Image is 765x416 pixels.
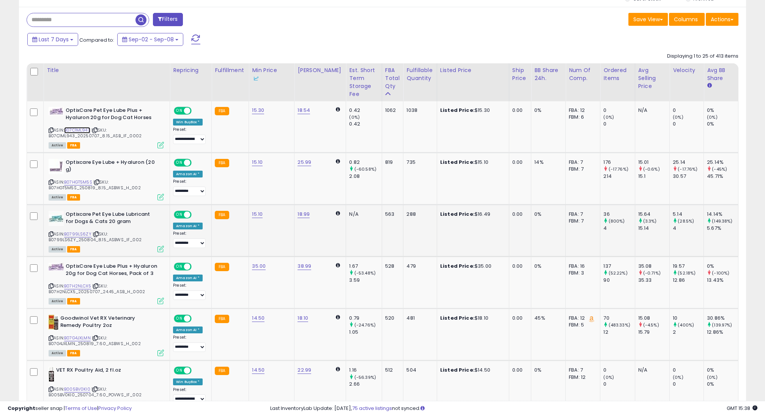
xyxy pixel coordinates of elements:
div: 176 [603,159,634,166]
div: 90 [603,277,634,284]
div: 214 [603,173,634,180]
div: Preset: [173,127,206,144]
div: FBA: 7 [569,367,594,374]
div: Preset: [173,335,206,352]
span: All listings currently available for purchase on Amazon [49,194,66,201]
a: B005BV0KI0 [64,386,90,392]
small: (-56.39%) [354,374,376,380]
small: (-4.5%) [643,322,659,328]
button: Columns [669,13,705,26]
span: OFF [190,212,203,218]
div: 0.79 [349,315,381,322]
a: 15.30 [252,107,264,114]
div: FBA: 16 [569,263,594,270]
div: 0 [603,381,634,388]
div: 14.14% [707,211,738,218]
div: $16.49 [440,211,503,218]
span: 2025-09-16 15:38 GMT [727,405,757,412]
small: (0%) [707,114,718,120]
div: 30.86% [707,315,738,322]
span: OFF [190,316,203,322]
div: BB Share 24h. [534,66,562,82]
b: Listed Price: [440,107,475,114]
div: ASIN: [49,263,164,303]
div: 0 [673,107,704,114]
div: 10 [673,315,704,322]
div: 12.86 [673,277,704,284]
div: 4 [603,225,634,232]
span: FBA [67,194,80,201]
a: 75 active listings [352,405,392,412]
div: 0 [673,121,704,127]
div: 479 [406,263,431,270]
div: 5.14 [673,211,704,218]
div: 0 [603,107,634,114]
div: 0% [534,107,560,114]
a: 15.10 [252,159,263,166]
a: 14.50 [252,314,264,322]
a: 18.54 [297,107,310,114]
div: FBA: 12 [569,107,594,114]
a: 18.99 [297,210,310,218]
div: 15.08 [638,315,670,322]
a: 15.10 [252,210,263,218]
div: N/A [638,367,664,374]
div: 0 [673,381,704,388]
small: FBA [215,107,229,115]
small: (149.38%) [712,218,732,224]
b: Listed Price: [440,314,475,322]
div: Min Price [252,66,291,82]
div: Win BuyBox * [173,378,203,385]
div: 0.00 [512,367,525,374]
div: 45.71% [707,173,738,180]
button: Last 7 Days [27,33,78,46]
span: | SKU: B07H2NLCX5_20250707_24.45_ASB_H_0002 [49,283,145,294]
span: ON [175,212,184,218]
div: FBM: 7 [569,166,594,173]
small: (-17.76%) [609,166,628,172]
small: (52.22%) [609,270,628,276]
div: 4 [673,225,704,232]
div: $35.00 [440,263,503,270]
div: 0% [707,121,738,127]
div: Avg BB Share [707,66,735,82]
div: 15.14 [638,225,670,232]
div: FBA: 7 [569,159,594,166]
small: (28.5%) [678,218,694,224]
div: 19.57 [673,263,704,270]
div: seller snap | | [8,405,132,412]
span: Compared to: [79,36,114,44]
div: Num of Comp. [569,66,597,82]
div: ASIN: [49,211,164,251]
div: 0% [707,381,738,388]
img: InventoryLab Logo [252,75,260,82]
div: Velocity [673,66,700,74]
div: 1.67 [349,263,381,270]
div: 35.08 [638,263,670,270]
span: Columns [674,16,698,23]
div: Est. Short Term Storage Fee [349,66,378,98]
div: 0 [603,121,634,127]
div: 30.57 [673,173,704,180]
div: 0.00 [512,107,525,114]
small: FBA [215,211,229,219]
div: 1038 [406,107,431,114]
div: 13.43% [707,277,738,284]
a: Terms of Use [65,405,97,412]
div: Listed Price [440,66,506,74]
div: Fulfillable Quantity [406,66,433,82]
a: Privacy Policy [98,405,132,412]
div: 0.00 [512,159,525,166]
span: | SKU: B07HGT5M5S_250819_8.15_ASBWS_H_002 [49,179,141,190]
small: (-17.76%) [678,166,697,172]
a: 35.00 [252,262,266,270]
div: Ordered Items [603,66,631,82]
div: 0.42 [349,107,381,114]
div: FBA Total Qty [385,66,400,90]
small: (0%) [673,374,683,380]
div: 481 [406,315,431,322]
small: FBA [215,159,229,167]
div: 1.05 [349,329,381,336]
span: FBA [67,246,80,253]
b: Listed Price: [440,210,475,218]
